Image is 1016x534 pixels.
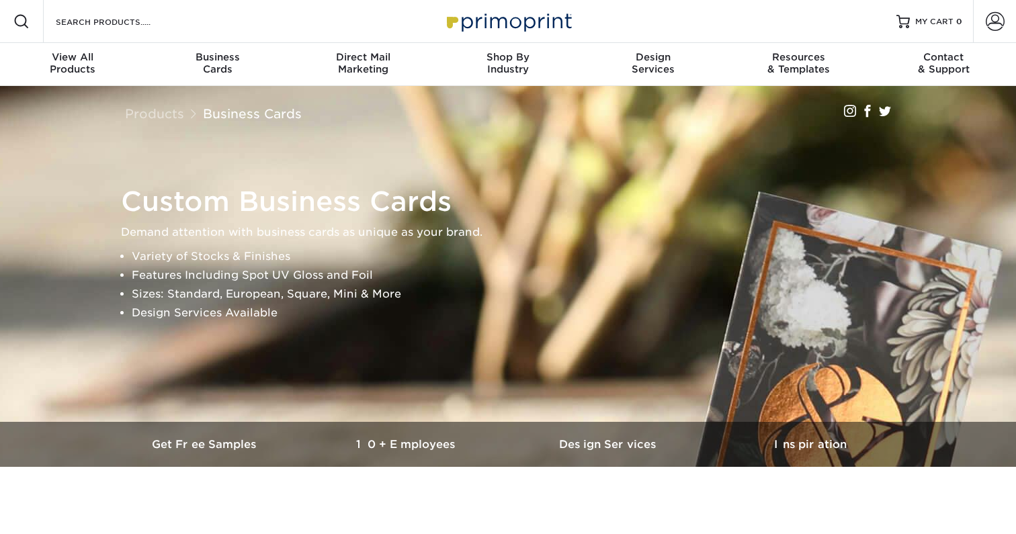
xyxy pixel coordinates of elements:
[132,304,907,322] li: Design Services Available
[435,43,581,86] a: Shop ByIndustry
[726,43,871,86] a: Resources& Templates
[306,438,508,451] h3: 10+ Employees
[871,51,1016,75] div: & Support
[145,51,290,63] span: Business
[121,185,907,218] h1: Custom Business Cards
[710,422,911,467] a: Inspiration
[132,266,907,285] li: Features Including Spot UV Gloss and Foil
[956,17,962,26] span: 0
[145,51,290,75] div: Cards
[105,422,306,467] a: Get Free Samples
[435,51,581,63] span: Shop By
[290,51,435,63] span: Direct Mail
[871,43,1016,86] a: Contact& Support
[508,422,710,467] a: Design Services
[435,51,581,75] div: Industry
[710,438,911,451] h3: Inspiration
[125,106,184,121] a: Products
[441,7,575,36] img: Primoprint
[581,51,726,75] div: Services
[726,51,871,63] span: Resources
[508,438,710,451] h3: Design Services
[145,43,290,86] a: BusinessCards
[121,223,907,242] p: Demand attention with business cards as unique as your brand.
[726,51,871,75] div: & Templates
[105,438,306,451] h3: Get Free Samples
[915,16,954,28] span: MY CART
[581,51,726,63] span: Design
[290,51,435,75] div: Marketing
[871,51,1016,63] span: Contact
[54,13,185,30] input: SEARCH PRODUCTS.....
[290,43,435,86] a: Direct MailMarketing
[132,285,907,304] li: Sizes: Standard, European, Square, Mini & More
[132,247,907,266] li: Variety of Stocks & Finishes
[306,422,508,467] a: 10+ Employees
[203,106,302,121] a: Business Cards
[581,43,726,86] a: DesignServices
